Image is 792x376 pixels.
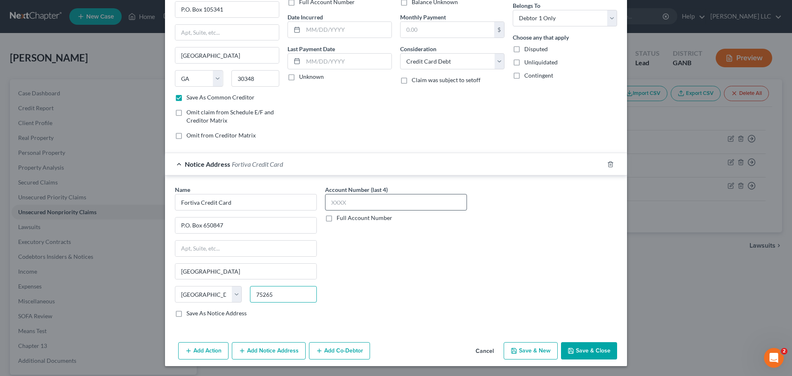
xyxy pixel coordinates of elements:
iframe: Intercom live chat [764,348,784,368]
button: Save & New [504,342,558,359]
input: MM/DD/YYYY [303,54,391,69]
input: Search by name... [175,194,317,210]
input: Enter zip... [231,70,280,87]
input: 0.00 [401,22,494,38]
input: XXXX [325,194,467,210]
label: Account Number (last 4) [325,185,388,194]
label: Unknown [299,73,324,81]
button: Cancel [469,343,500,359]
input: Enter zip.. [250,286,317,303]
input: Enter city... [175,47,279,63]
label: Last Payment Date [288,45,335,53]
input: Apt, Suite, etc... [175,25,279,40]
label: Date Incurred [288,13,323,21]
label: Monthly Payment [400,13,446,21]
button: Add Notice Address [232,342,306,359]
button: Add Action [178,342,229,359]
label: Save As Common Creditor [186,93,255,102]
span: Name [175,186,190,193]
input: MM/DD/YYYY [303,22,391,38]
span: 2 [781,348,787,355]
input: Enter address... [175,2,279,17]
button: Add Co-Debtor [309,342,370,359]
label: Save As Notice Address [186,309,247,317]
label: Full Account Number [337,214,392,222]
div: $ [494,22,504,38]
span: Claim was subject to setoff [412,76,481,83]
input: Enter city... [175,264,316,279]
span: Notice Address [185,160,230,168]
input: Enter address... [175,218,316,233]
label: Consideration [400,45,436,53]
span: Omit from Creditor Matrix [186,132,256,139]
span: Belongs To [513,2,540,9]
input: Apt, Suite, etc... [175,241,316,256]
label: Choose any that apply [513,33,569,42]
button: Save & Close [561,342,617,359]
span: Unliquidated [524,59,558,66]
span: Contingent [524,72,553,79]
span: Fortiva Credit Card [232,160,283,168]
span: Omit claim from Schedule E/F and Creditor Matrix [186,109,274,124]
span: Disputed [524,45,548,52]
